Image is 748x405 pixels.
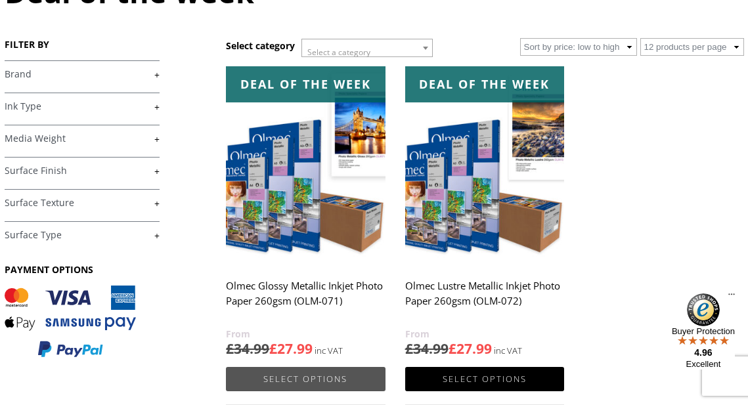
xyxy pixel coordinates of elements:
select: Shop order [520,38,637,56]
img: PAYMENT OPTIONS [5,286,136,358]
h3: Select category [226,39,295,52]
h3: FILTER BY [5,38,160,51]
h4: Surface Texture [5,189,160,215]
a: Deal of the week Olmec Glossy Metallic Inkjet Photo Paper 260gsm (OLM-071) £34.99£27.99 [226,66,385,358]
h3: PAYMENT OPTIONS [5,263,160,276]
a: + [5,229,160,242]
bdi: 27.99 [449,339,492,358]
div: Deal of the week [405,66,564,102]
h4: Media Weight [5,125,160,151]
h4: Brand [5,60,160,87]
img: Olmec Lustre Metallic Inkjet Photo Paper 260gsm (OLM-072) [405,66,564,265]
span: £ [449,339,456,358]
a: + [5,165,160,177]
bdi: 27.99 [269,339,313,358]
span: £ [405,339,413,358]
button: Trusted Shops TrustmarkBuyer Protection4.96Excellent [672,293,735,370]
p: Buyer Protection [672,326,735,336]
bdi: 34.99 [226,339,269,358]
a: + [5,100,160,113]
span: Select a category [307,47,370,58]
h4: Surface Finish [5,157,160,183]
h2: Olmec Lustre Metallic Inkjet Photo Paper 260gsm (OLM-072) [405,274,564,326]
a: + [5,68,160,81]
a: Select options for “Olmec Glossy Metallic Inkjet Photo Paper 260gsm (OLM-071)” [226,367,385,391]
span: £ [269,339,277,358]
button: Menu [728,293,735,295]
h4: Surface Type [5,221,160,247]
span: 4.96 [694,347,712,358]
div: Deal of the week [226,66,385,102]
h4: Ink Type [5,93,160,119]
img: Trusted Shops Trustmark [687,293,720,326]
bdi: 34.99 [405,339,449,358]
span: £ [226,339,234,358]
a: Select options for “Olmec Lustre Metallic Inkjet Photo Paper 260gsm (OLM-072)” [405,367,564,391]
a: + [5,197,160,209]
img: Olmec Glossy Metallic Inkjet Photo Paper 260gsm (OLM-071) [226,66,385,265]
h2: Olmec Glossy Metallic Inkjet Photo Paper 260gsm (OLM-071) [226,274,385,326]
a: + [5,133,160,145]
p: Excellent [672,359,735,370]
a: Deal of the week Olmec Lustre Metallic Inkjet Photo Paper 260gsm (OLM-072) £34.99£27.99 [405,66,564,358]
